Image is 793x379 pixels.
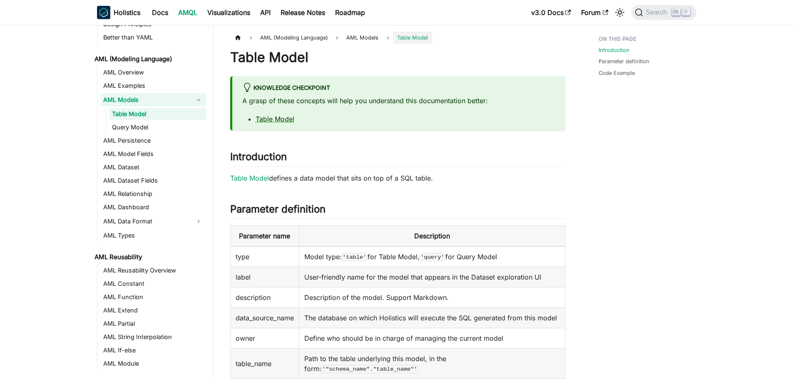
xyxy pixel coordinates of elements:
a: Table Model [256,115,294,123]
a: AML If-else [101,344,206,356]
td: Path to the table underlying this model, in the form: [299,349,565,379]
p: defines a data model that sits on top of a SQL table. [230,173,565,183]
a: AML Partial [101,318,206,329]
a: Visualizations [202,6,255,19]
a: AML Model Fields [101,148,206,160]
a: AML Dataset Fields [101,175,206,186]
td: label [230,267,299,287]
button: Switch between dark and light mode (currently light mode) [613,6,626,19]
a: AML (Modeling Language) [92,53,206,65]
a: AML Dashboard [101,201,206,213]
h2: Parameter definition [230,203,565,219]
a: AML Extend [101,305,206,316]
a: AML Relationship [101,188,206,200]
a: AMQL [173,6,202,19]
a: AML Constant [101,278,206,290]
a: AML Types [101,230,206,241]
a: Better than YAML [101,32,206,43]
td: description [230,287,299,308]
a: AML Data Format [101,215,191,228]
h2: Introduction [230,151,565,166]
h1: Table Model [230,49,565,66]
a: AML Overview [101,67,206,78]
a: Home page [230,32,246,44]
code: 'table' [342,253,368,261]
button: Search (Ctrl+K) [631,5,696,20]
code: 'query' [420,253,445,261]
th: Description [299,226,565,247]
td: User-friendly name for the model that appears in the Dataset exploration UI [299,267,565,287]
b: Holistics [114,7,140,17]
a: API [255,6,276,19]
a: AML Reusability [92,251,206,263]
span: Search [643,9,672,16]
div: Knowledge Checkpoint [242,83,555,94]
a: Docs [147,6,173,19]
td: table_name [230,349,299,379]
kbd: K [682,8,690,16]
code: '"schema_name"."table_name"' [321,365,419,373]
td: owner [230,328,299,349]
a: Forum [576,6,613,19]
a: Table Model [230,174,269,182]
a: Roadmap [330,6,370,19]
a: Parameter definition [599,57,649,65]
p: A grasp of these concepts will help you understand this documentation better: [242,96,555,106]
a: AML Persistence [101,135,206,146]
a: v3.0 Docs [526,6,576,19]
a: Release Notes [276,6,330,19]
a: AML Models [101,93,191,107]
td: Description of the model. Support Markdown. [299,287,565,308]
a: Query Model [109,121,206,133]
a: AML Models [342,32,383,44]
td: data_source_name [230,308,299,328]
a: AML String Interpolation [101,331,206,343]
span: Table Model [393,32,432,44]
td: The database on which Holistics will execute the SQL generated from this model [299,308,565,328]
a: AML Dataset [101,161,206,173]
th: Parameter name [230,226,299,247]
a: Table Model [109,108,206,120]
nav: Breadcrumbs [230,32,565,44]
a: AML Function [101,291,206,303]
td: Define who should be in charge of managing the current model [299,328,565,349]
nav: Docs sidebar [89,25,214,379]
a: Introduction [599,46,629,54]
td: Model type: for Table Model, for Query Model [299,246,565,267]
td: type [230,246,299,267]
a: AML Examples [101,80,206,92]
span: AML Models [346,35,378,41]
img: Holistics [97,6,110,19]
a: HolisticsHolistics [97,6,140,19]
a: AML Module [101,358,206,369]
a: AML Reusability Overview [101,265,206,276]
a: Code Example [599,69,635,77]
span: AML (Modeling Language) [256,32,332,44]
button: Expand sidebar category 'AML Data Format' [191,215,206,228]
button: Collapse sidebar category 'AML Models' [191,93,206,107]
